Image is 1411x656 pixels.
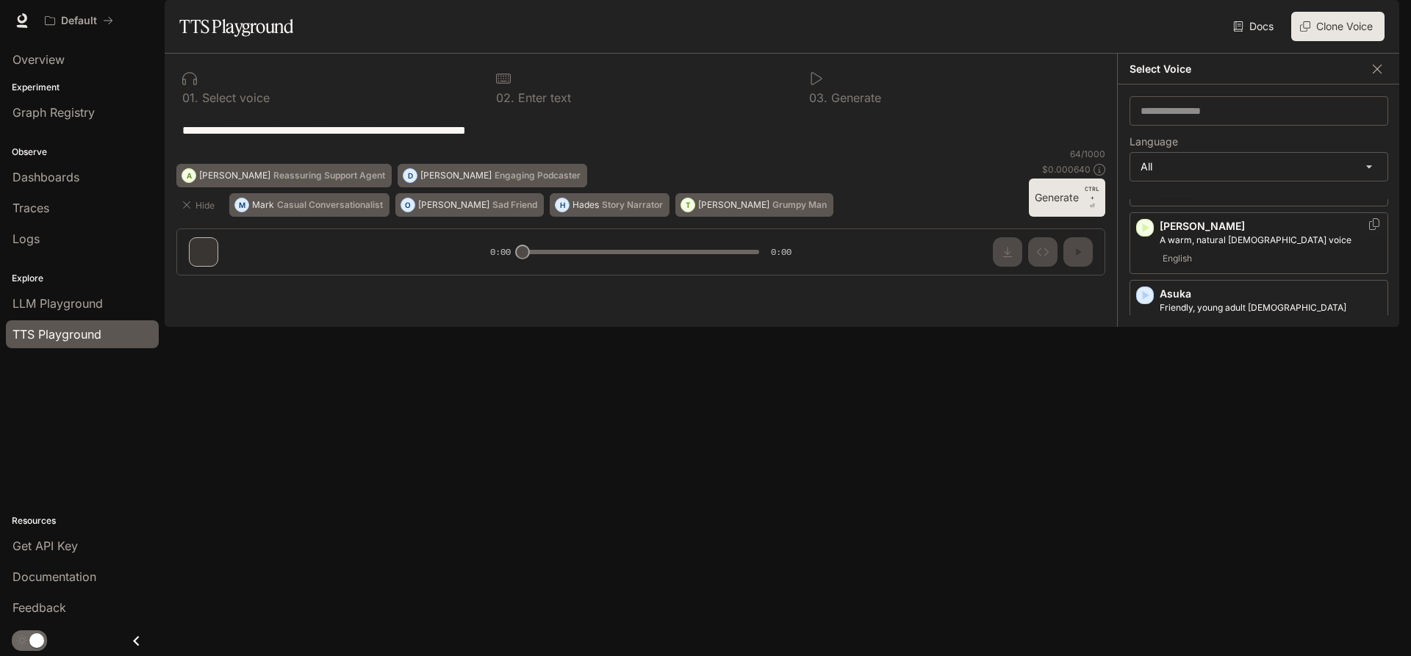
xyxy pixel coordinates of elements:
[1029,179,1105,217] button: GenerateCTRL +⏎
[1230,12,1279,41] a: Docs
[496,92,514,104] p: 0 2 .
[252,201,274,209] p: Mark
[61,15,97,27] p: Default
[495,171,581,180] p: Engaging Podcaster
[395,193,544,217] button: O[PERSON_NAME]Sad Friend
[403,164,417,187] div: D
[38,6,120,35] button: All workspaces
[1130,137,1178,147] p: Language
[398,164,587,187] button: D[PERSON_NAME]Engaging Podcaster
[1160,234,1382,247] p: A warm, natural female voice
[235,193,248,217] div: M
[827,92,881,104] p: Generate
[1042,163,1091,176] p: $ 0.000640
[418,201,489,209] p: [PERSON_NAME]
[1085,184,1099,202] p: CTRL +
[602,201,663,209] p: Story Narrator
[198,92,270,104] p: Select voice
[401,193,414,217] div: O
[1367,218,1382,230] button: Copy Voice ID
[176,164,392,187] button: A[PERSON_NAME]Reassuring Support Agent
[273,171,385,180] p: Reassuring Support Agent
[1160,301,1382,328] p: Friendly, young adult Japanese female voice
[1130,153,1387,181] div: All
[492,201,537,209] p: Sad Friend
[514,92,571,104] p: Enter text
[199,171,270,180] p: [PERSON_NAME]
[681,193,694,217] div: T
[420,171,492,180] p: [PERSON_NAME]
[550,193,669,217] button: HHadesStory Narrator
[809,92,827,104] p: 0 3 .
[1291,12,1385,41] button: Clone Voice
[675,193,833,217] button: T[PERSON_NAME]Grumpy Man
[1160,286,1382,301] p: Asuka
[772,201,827,209] p: Grumpy Man
[179,12,293,41] h1: TTS Playground
[277,201,383,209] p: Casual Conversationalist
[572,201,599,209] p: Hades
[182,164,195,187] div: A
[1160,250,1195,267] span: English
[698,201,769,209] p: [PERSON_NAME]
[182,92,198,104] p: 0 1 .
[1160,219,1382,234] p: [PERSON_NAME]
[1085,184,1099,211] p: ⏎
[556,193,569,217] div: H
[1070,148,1105,160] p: 64 / 1000
[176,193,223,217] button: Hide
[229,193,389,217] button: MMarkCasual Conversationalist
